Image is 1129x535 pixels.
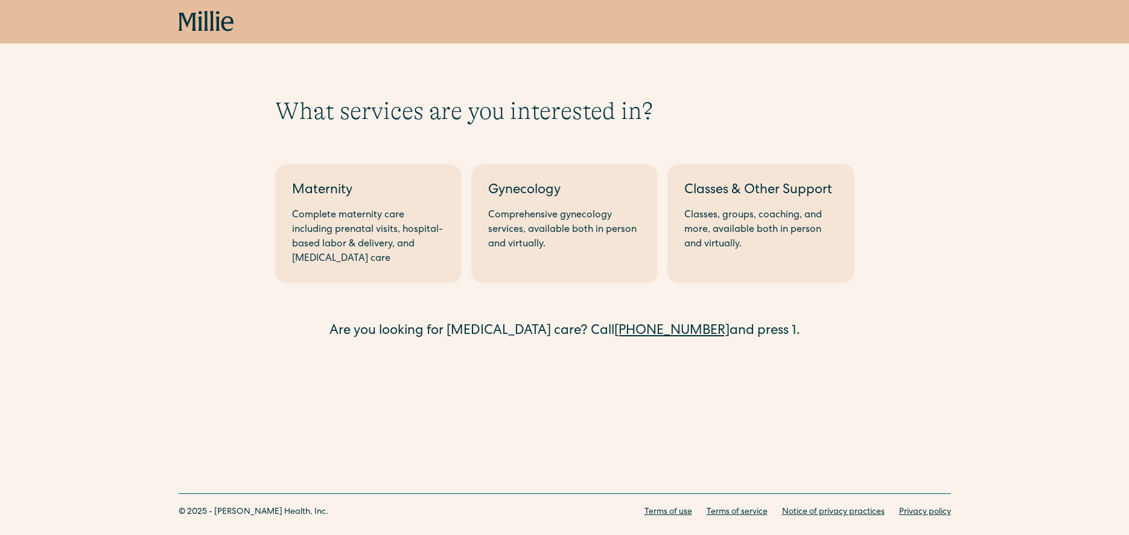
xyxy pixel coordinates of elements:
[707,506,768,519] a: Terms of service
[292,208,445,266] div: Complete maternity care including prenatal visits, hospital-based labor & delivery, and [MEDICAL_...
[275,164,462,283] a: MaternityComplete maternity care including prenatal visits, hospital-based labor & delivery, and ...
[899,506,951,519] a: Privacy policy
[292,181,445,201] div: Maternity
[471,164,658,283] a: GynecologyComprehensive gynecology services, available both in person and virtually.
[179,506,328,519] div: © 2025 - [PERSON_NAME] Health, Inc.
[644,506,692,519] a: Terms of use
[488,208,641,252] div: Comprehensive gynecology services, available both in person and virtually.
[684,181,837,201] div: Classes & Other Support
[614,325,730,338] a: [PHONE_NUMBER]
[684,208,837,252] div: Classes, groups, coaching, and more, available both in person and virtually.
[275,322,854,342] div: Are you looking for [MEDICAL_DATA] care? Call and press 1.
[275,97,854,126] h1: What services are you interested in?
[782,506,885,519] a: Notice of privacy practices
[667,164,854,283] a: Classes & Other SupportClasses, groups, coaching, and more, available both in person and virtually.
[488,181,641,201] div: Gynecology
